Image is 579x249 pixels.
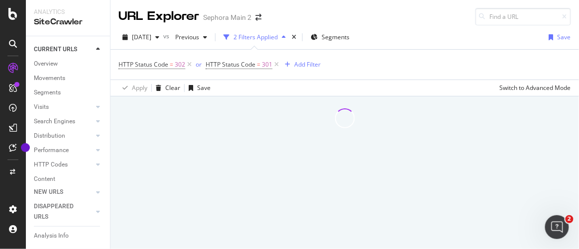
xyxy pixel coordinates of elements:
span: = [257,60,260,69]
div: NEW URLS [34,187,63,197]
span: 302 [175,58,185,72]
a: Movements [34,73,103,83]
div: SiteCrawler [34,16,102,28]
div: Save [197,83,211,92]
a: Distribution [34,131,93,141]
div: Overview [34,59,58,69]
a: Content [34,174,103,184]
a: Visits [34,102,93,112]
div: Clear [165,83,180,92]
div: arrow-right-arrow-left [255,14,261,21]
a: Search Engines [34,116,93,127]
div: times [290,32,298,42]
span: HTTP Status Code [118,60,168,69]
button: [DATE] [118,29,163,45]
div: Add Filter [294,60,321,69]
div: Sephora Main 2 [203,12,251,22]
a: HTTP Codes [34,160,93,170]
div: CURRENT URLS [34,44,77,55]
span: 2025 Sep. 5th [132,33,151,41]
button: Save [545,29,571,45]
button: or [196,60,202,69]
a: NEW URLS [34,187,93,197]
div: Switch to Advanced Mode [500,83,571,92]
div: Segments [34,87,61,98]
div: Save [558,33,571,41]
span: HTTP Status Code [206,60,255,69]
button: Apply [118,80,147,96]
a: Performance [34,145,93,156]
span: Segments [322,33,349,41]
button: Previous [171,29,211,45]
span: = [170,60,173,69]
div: Performance [34,145,69,156]
div: Apply [132,83,147,92]
button: Segments [307,29,353,45]
a: CURRENT URLS [34,44,93,55]
button: Switch to Advanced Mode [496,80,571,96]
span: 2 [566,215,574,223]
iframe: Intercom live chat [545,215,569,239]
div: URL Explorer [118,8,199,25]
a: DISAPPEARED URLS [34,201,93,222]
div: Visits [34,102,49,112]
button: Add Filter [281,59,321,71]
span: 301 [262,58,272,72]
div: DISAPPEARED URLS [34,201,84,222]
div: Analysis Info [34,231,69,241]
div: Tooltip anchor [21,143,30,152]
button: Clear [152,80,180,96]
div: Analytics [34,8,102,16]
a: Analysis Info [34,231,103,241]
div: Search Engines [34,116,75,127]
a: Segments [34,87,103,98]
div: HTTP Codes [34,160,68,170]
span: vs [163,32,171,40]
a: Overview [34,59,103,69]
div: Movements [34,73,65,83]
div: 2 Filters Applied [233,33,278,41]
button: Save [185,80,211,96]
div: Content [34,174,55,184]
div: Distribution [34,131,65,141]
button: 2 Filters Applied [220,29,290,45]
span: Previous [171,33,199,41]
input: Find a URL [475,8,571,25]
